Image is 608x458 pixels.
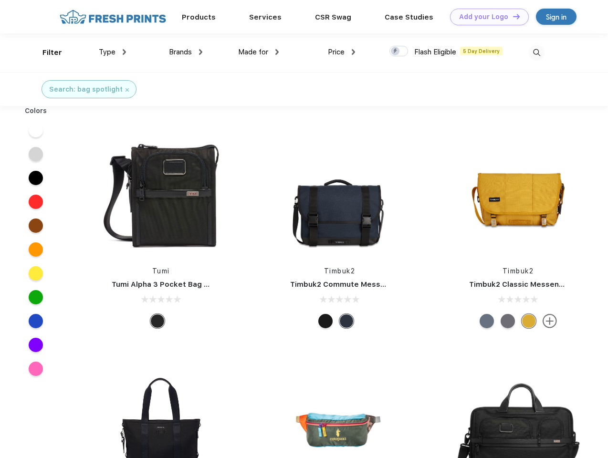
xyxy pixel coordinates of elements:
a: Sign in [536,9,577,25]
a: Products [182,13,216,21]
span: Price [328,48,345,56]
span: Type [99,48,115,56]
div: Eco Lightbeam [480,314,494,328]
span: 5 Day Delivery [460,47,503,55]
img: func=resize&h=266 [276,130,403,257]
img: dropdown.png [275,49,279,55]
a: Tumi Alpha 3 Pocket Bag Small [112,280,223,289]
img: more.svg [543,314,557,328]
a: Timbuk2 [503,267,534,275]
div: Filter [42,47,62,58]
div: Eco Black [318,314,333,328]
a: Timbuk2 [324,267,356,275]
a: Timbuk2 Classic Messenger Bag [469,280,587,289]
img: desktop_search.svg [529,45,545,61]
div: Eco Army Pop [501,314,515,328]
div: Eco Nautical [339,314,354,328]
div: Sign in [546,11,566,22]
div: Add your Logo [459,13,508,21]
a: Tumi [152,267,170,275]
div: Colors [18,106,54,116]
div: Eco Amber [522,314,536,328]
img: DT [513,14,520,19]
img: func=resize&h=266 [455,130,582,257]
span: Brands [169,48,192,56]
a: Timbuk2 Commute Messenger Bag [290,280,418,289]
div: Search: bag spotlight [49,84,123,94]
img: func=resize&h=266 [97,130,224,257]
span: Flash Eligible [414,48,456,56]
img: dropdown.png [123,49,126,55]
img: filter_cancel.svg [126,88,129,92]
span: Made for [238,48,268,56]
img: dropdown.png [352,49,355,55]
img: fo%20logo%202.webp [57,9,169,25]
div: Black [150,314,165,328]
img: dropdown.png [199,49,202,55]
